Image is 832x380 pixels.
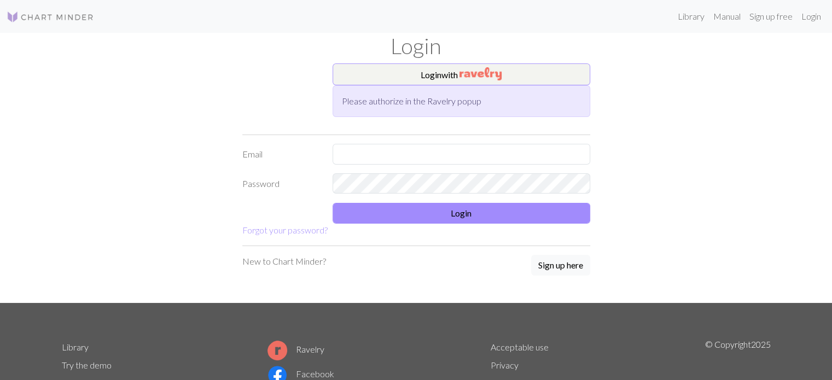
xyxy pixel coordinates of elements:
a: Manual [709,5,745,27]
a: Ravelry [267,344,324,354]
a: Login [797,5,825,27]
h1: Login [55,33,777,59]
p: New to Chart Minder? [242,255,326,268]
a: Library [62,342,89,352]
a: Acceptable use [491,342,549,352]
button: Sign up here [531,255,590,276]
a: Sign up free [745,5,797,27]
img: Ravelry logo [267,341,287,360]
a: Facebook [267,369,334,379]
label: Password [236,173,326,194]
a: Forgot your password? [242,225,328,235]
a: Try the demo [62,360,112,370]
img: Logo [7,10,94,24]
a: Library [673,5,709,27]
a: Sign up here [531,255,590,277]
button: Login [333,203,590,224]
a: Privacy [491,360,519,370]
label: Email [236,144,326,165]
div: Please authorize in the Ravelry popup [333,85,590,117]
button: Loginwith [333,63,590,85]
img: Ravelry [459,67,502,80]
